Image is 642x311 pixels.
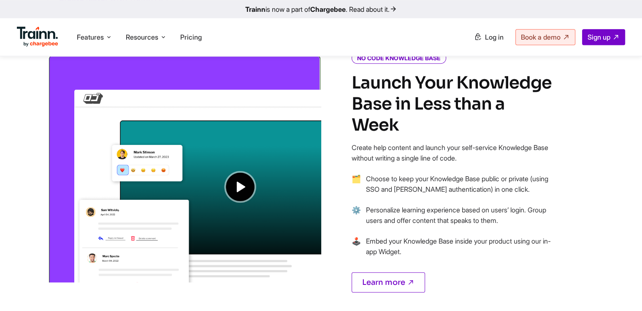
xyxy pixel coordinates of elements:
[515,29,575,45] a: Book a demo
[352,52,446,64] i: NO CODE KNOWLEDGE BASE
[245,5,265,13] b: Trainn
[48,54,321,282] img: Group videos into a Video Hub
[600,271,642,311] iframe: Chat Widget
[469,29,509,45] a: Log in
[582,29,625,45] a: Sign up
[352,272,425,292] a: Learn more
[352,174,361,205] span: →
[352,142,554,164] p: Create help content and launch your self-service Knowledge Base without writing a single line of ...
[77,32,104,42] span: Features
[521,33,561,41] span: Book a demo
[600,271,642,311] div: Виджет чата
[588,33,610,41] span: Sign up
[366,174,554,195] p: Choose to keep your Knowledge Base public or private (using SSO and [PERSON_NAME] authentication)...
[352,72,554,136] h4: Launch Your Knowledge Base in Less than a Week
[17,27,58,47] img: Trainn Logo
[366,205,554,226] p: Personalize learning experience based on users’ login. Group users and offer content that speaks ...
[180,33,202,41] a: Pricing
[126,32,158,42] span: Resources
[352,236,361,267] span: →
[366,236,554,257] p: Embed your Knowledge Base inside your product using our in-app Widget.
[485,33,504,41] span: Log in
[352,205,361,236] span: →
[310,5,346,13] b: Chargebee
